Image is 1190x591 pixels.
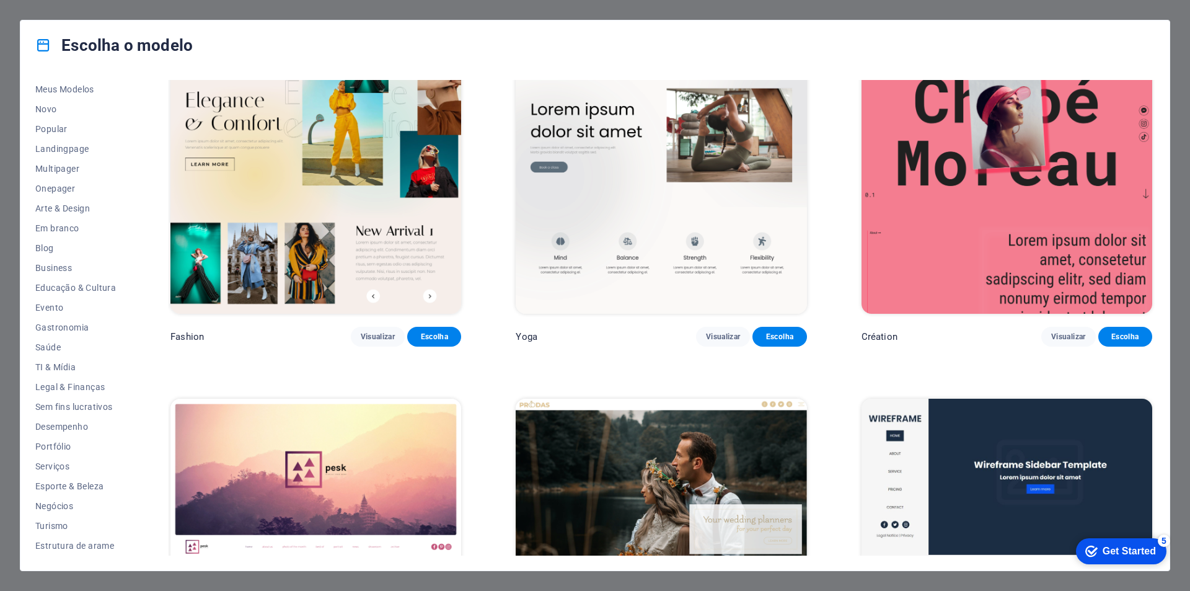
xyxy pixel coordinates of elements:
span: Sem fins lucrativos [35,402,116,412]
div: Get Started [37,14,90,25]
img: Yoga [516,45,806,313]
button: Arte & Design [35,198,116,218]
button: Escolha [752,327,806,347]
span: Novo [35,104,116,114]
span: Desempenho [35,422,116,432]
span: Escolha [417,332,451,342]
button: Evento [35,298,116,318]
p: Création [862,331,897,343]
img: Création [862,45,1152,313]
button: Estrutura de arame [35,536,116,556]
span: Visualizar [706,332,740,342]
button: Business [35,258,116,278]
span: Legal & Finanças [35,382,116,392]
button: Popular [35,119,116,139]
span: Portfólio [35,442,116,451]
button: Visualizar [696,327,750,347]
button: Saúde [35,337,116,357]
button: Sem fins lucrativos [35,397,116,417]
p: Yoga [516,331,537,343]
span: Arte & Design [35,203,116,213]
button: Multipager [35,159,116,179]
button: Educação & Cultura [35,278,116,298]
span: Business [35,263,116,273]
span: Negócios [35,501,116,511]
span: Popular [35,124,116,134]
span: Esporte & Beleza [35,481,116,491]
span: Escolha [1108,332,1142,342]
h4: Escolha o modelo [35,35,193,55]
span: Landingpage [35,144,116,154]
span: Escolha [762,332,796,342]
span: Meus Modelos [35,84,116,94]
div: 5 [92,2,104,15]
span: Blog [35,243,116,253]
button: Blog [35,238,116,258]
span: TI & Mídia [35,362,116,372]
span: Multipager [35,164,116,174]
button: Escolha [1098,327,1152,347]
span: Gastronomia [35,322,116,332]
span: Em branco [35,223,116,233]
button: Onepager [35,179,116,198]
span: Estrutura de arame [35,541,116,551]
button: Portfólio [35,437,116,456]
button: Em branco [35,218,116,238]
div: Get Started 5 items remaining, 0% complete [10,6,100,32]
span: Visualizar [1051,332,1085,342]
button: Desempenho [35,417,116,437]
button: Escolha [407,327,461,347]
span: Evento [35,303,116,313]
span: Educação & Cultura [35,283,116,293]
span: Serviços [35,461,116,471]
button: Visualizar [351,327,405,347]
button: Legal & Finanças [35,377,116,397]
img: Fashion [170,45,461,313]
button: Turismo [35,516,116,536]
button: Negócios [35,496,116,516]
button: Gastronomia [35,318,116,337]
p: Fashion [170,331,204,343]
button: Esporte & Beleza [35,476,116,496]
button: Landingpage [35,139,116,159]
button: TI & Mídia [35,357,116,377]
span: Onepager [35,184,116,193]
span: Saúde [35,342,116,352]
button: Novo [35,99,116,119]
button: Serviços [35,456,116,476]
button: Meus Modelos [35,79,116,99]
span: Turismo [35,521,116,531]
button: Visualizar [1041,327,1095,347]
span: Visualizar [361,332,395,342]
